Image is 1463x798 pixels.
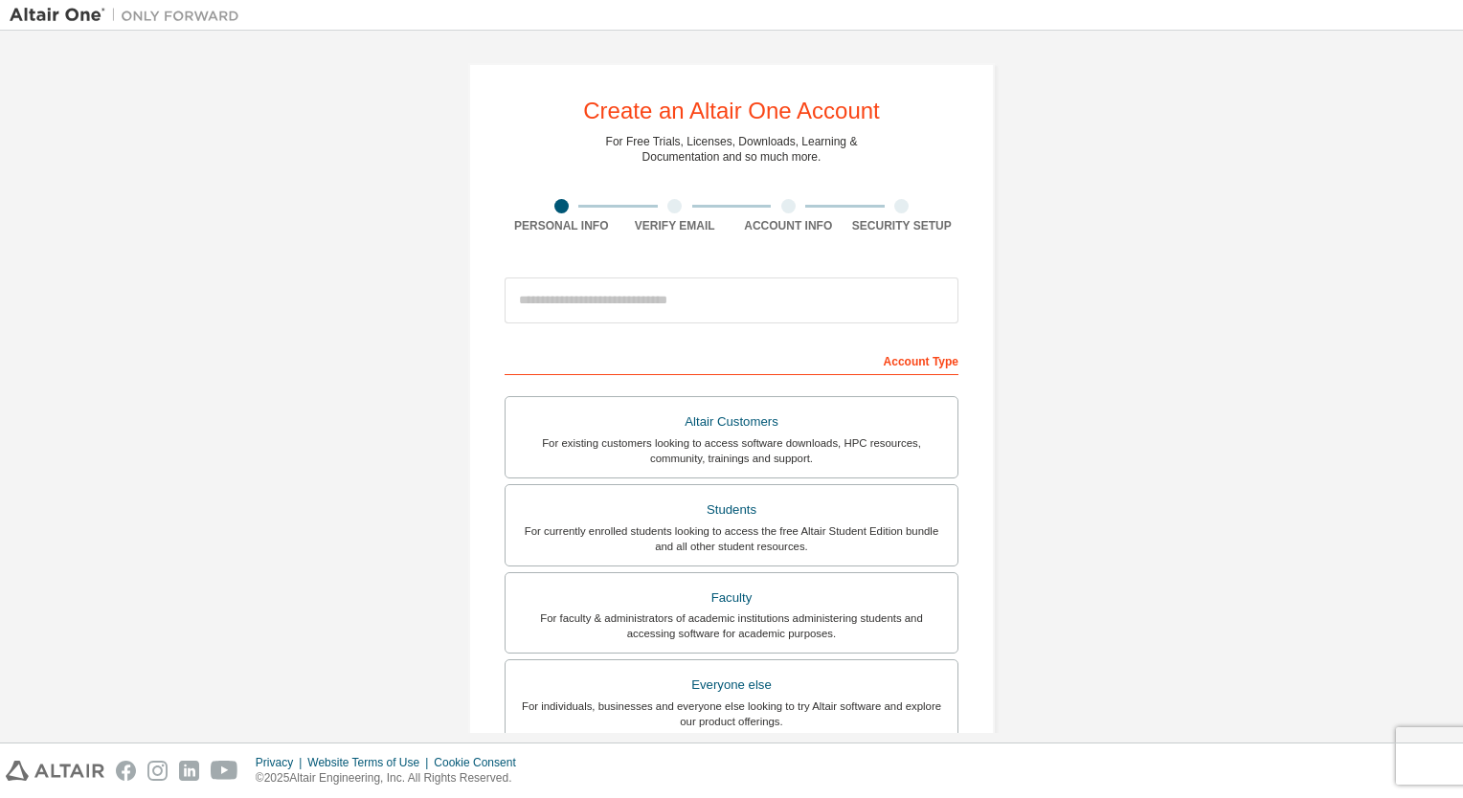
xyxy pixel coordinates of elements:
[517,409,946,435] div: Altair Customers
[434,755,527,770] div: Cookie Consent
[147,761,168,781] img: instagram.svg
[256,770,528,787] p: © 2025 Altair Engineering, Inc. All Rights Reserved.
[517,698,946,729] div: For individuals, businesses and everyone else looking to try Altair software and explore our prod...
[6,761,104,781] img: altair_logo.svg
[731,218,845,233] div: Account Info
[517,435,946,466] div: For existing customers looking to access software downloads, HPC resources, community, trainings ...
[10,6,249,25] img: Altair One
[517,610,946,641] div: For faculty & administrators of academic institutions administering students and accessing softwa...
[845,218,959,233] div: Security Setup
[505,344,958,375] div: Account Type
[583,100,880,122] div: Create an Altair One Account
[505,218,619,233] div: Personal Info
[211,761,238,781] img: youtube.svg
[116,761,136,781] img: facebook.svg
[606,134,858,165] div: For Free Trials, Licenses, Downloads, Learning & Documentation and so much more.
[307,755,434,770] div: Website Terms of Use
[517,585,946,611] div: Faculty
[517,497,946,523] div: Students
[179,761,199,781] img: linkedin.svg
[256,755,307,770] div: Privacy
[517,672,946,698] div: Everyone else
[517,523,946,554] div: For currently enrolled students looking to access the free Altair Student Edition bundle and all ...
[619,218,732,233] div: Verify Email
